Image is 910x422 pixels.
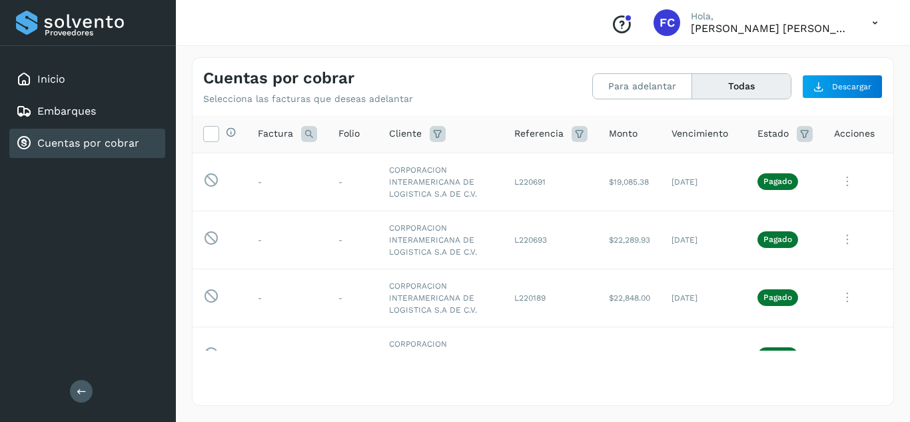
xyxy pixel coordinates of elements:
[203,69,354,88] h4: Cuentas por cobrar
[691,11,851,22] p: Hola,
[247,269,328,327] td: -
[203,93,413,105] p: Selecciona las facturas que deseas adelantar
[504,211,598,269] td: L220693
[378,153,504,211] td: CORPORACION INTERAMERICANA DE LOGISTICA S.A DE C.V.
[661,327,747,385] td: [DATE]
[338,127,360,141] span: Folio
[247,153,328,211] td: -
[691,22,851,35] p: FRANCO CUEVAS CLARA
[328,269,378,327] td: -
[598,327,661,385] td: $18,661.52
[609,127,638,141] span: Monto
[802,75,883,99] button: Descargar
[832,81,871,93] span: Descargar
[661,211,747,269] td: [DATE]
[378,211,504,269] td: CORPORACION INTERAMERICANA DE LOGISTICA S.A DE C.V.
[692,74,791,99] button: Todas
[378,269,504,327] td: CORPORACION INTERAMERICANA DE LOGISTICA S.A DE C.V.
[37,73,65,85] a: Inicio
[9,65,165,94] div: Inicio
[763,293,792,302] p: Pagado
[598,269,661,327] td: $22,848.00
[504,153,598,211] td: L220691
[661,153,747,211] td: [DATE]
[598,153,661,211] td: $19,085.38
[328,327,378,385] td: -
[763,235,792,244] p: Pagado
[378,327,504,385] td: CORPORACION INTERAMERICANA DE LOGISTICA S.A DE C.V.
[45,28,160,37] p: Proveedores
[763,177,792,186] p: Pagado
[598,211,661,269] td: $22,289.93
[247,327,328,385] td: -
[37,105,96,117] a: Embarques
[328,153,378,211] td: -
[247,211,328,269] td: -
[328,211,378,269] td: -
[834,127,875,141] span: Acciones
[672,127,728,141] span: Vencimiento
[661,269,747,327] td: [DATE]
[9,97,165,126] div: Embarques
[504,327,598,385] td: L220190
[514,127,564,141] span: Referencia
[593,74,692,99] button: Para adelantar
[9,129,165,158] div: Cuentas por cobrar
[37,137,139,149] a: Cuentas por cobrar
[389,127,422,141] span: Cliente
[757,127,789,141] span: Estado
[258,127,293,141] span: Factura
[504,269,598,327] td: L220189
